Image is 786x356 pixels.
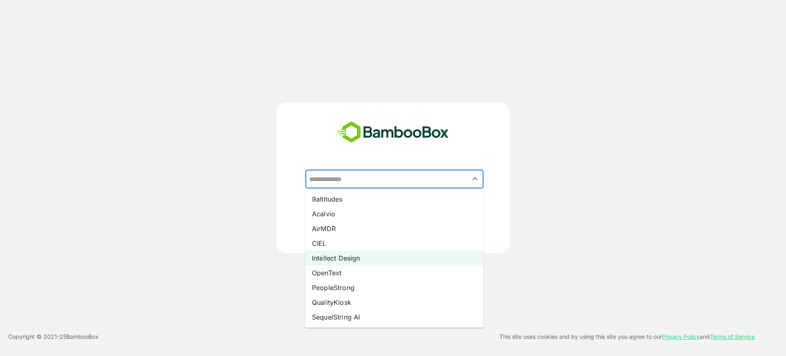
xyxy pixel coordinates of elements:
li: OpenText [305,265,483,280]
li: 9altitudes [305,192,483,206]
li: CIEL [305,236,483,251]
li: SequelString AI [305,310,483,324]
li: Acalvio [305,206,483,221]
p: This site uses cookies and by using this site you agree to our and [499,332,755,342]
li: QualityKiosk [305,295,483,310]
button: Close [470,173,481,184]
li: AirMDR [305,221,483,236]
li: PeopleStrong [305,280,483,295]
a: Privacy Policy [662,333,700,340]
a: Terms of Service [710,333,755,340]
li: Intellect Design [305,251,483,265]
img: bamboobox [333,119,453,146]
p: Copyright © 2021- 25 BambooBox [8,332,99,342]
